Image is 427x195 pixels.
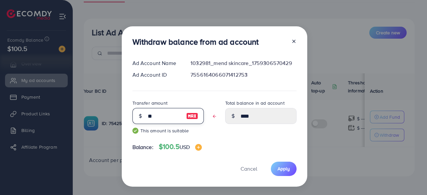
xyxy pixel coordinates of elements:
span: USD [179,143,190,151]
h3: Withdraw balance from ad account [132,37,259,47]
iframe: Chat [399,165,422,190]
h4: $100.5 [159,143,202,151]
span: Cancel [241,165,257,172]
label: Transfer amount [132,100,167,106]
img: guide [132,128,138,134]
button: Apply [271,162,297,176]
img: image [186,112,198,120]
label: Total balance in ad account [225,100,285,106]
button: Cancel [232,162,266,176]
div: 1032981_mend skincare_1759306570429 [185,59,302,67]
div: Ad Account Name [127,59,185,67]
span: Balance: [132,143,153,151]
small: This amount is suitable [132,127,204,134]
img: image [195,144,202,151]
span: Apply [278,165,290,172]
div: 7556164066071412753 [185,71,302,79]
div: Ad Account ID [127,71,185,79]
